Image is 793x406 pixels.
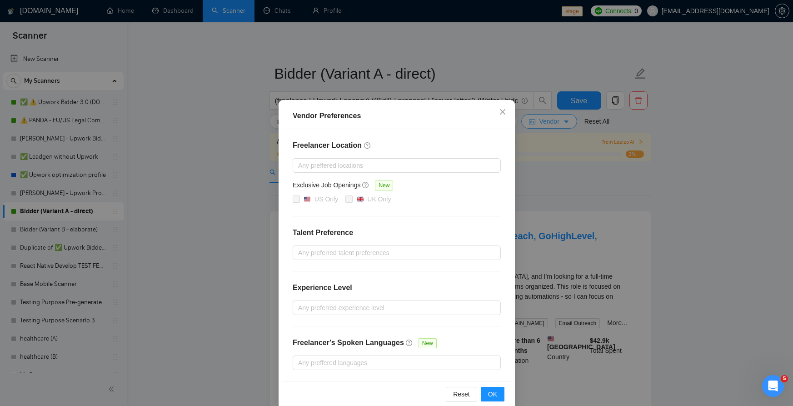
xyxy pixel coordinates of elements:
h4: Freelancer's Spoken Languages [293,337,404,348]
img: 🇺🇸 [304,196,310,202]
span: close [499,108,506,115]
button: Reset [446,387,477,401]
span: question-circle [362,181,369,189]
h4: Talent Preference [293,227,501,238]
h5: Exclusive Job Openings [293,180,360,190]
span: question-circle [405,339,413,346]
span: New [418,338,436,348]
img: 🇬🇧 [357,196,363,202]
button: OK [480,387,504,401]
span: 5 [781,375,788,382]
span: New [375,180,393,190]
span: question-circle [364,142,371,149]
h4: Experience Level [293,282,352,293]
iframe: Intercom live chat [762,375,784,397]
span: Reset [453,389,470,399]
button: Close [490,100,515,125]
div: UK Only [367,194,391,204]
h4: Freelancer Location [293,140,501,151]
div: US Only [314,194,338,204]
span: OK [488,389,497,399]
div: Vendor Preferences [293,110,501,121]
